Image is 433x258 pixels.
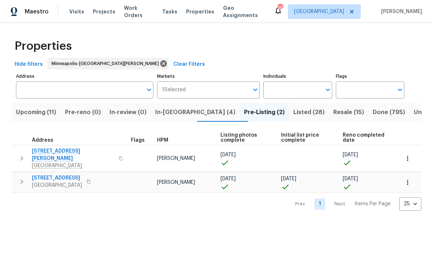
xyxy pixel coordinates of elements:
[294,8,344,15] span: [GEOGRAPHIC_DATA]
[155,107,235,117] span: In-[GEOGRAPHIC_DATA] (4)
[170,58,208,71] button: Clear Filters
[378,8,422,15] span: [PERSON_NAME]
[288,197,421,211] nav: Pagination Navigation
[32,182,82,189] span: [GEOGRAPHIC_DATA]
[281,176,296,181] span: [DATE]
[16,107,56,117] span: Upcoming (11)
[281,133,330,143] span: Initial list price complete
[223,4,265,19] span: Geo Assignments
[343,152,358,157] span: [DATE]
[48,58,168,69] div: Minneapolis-[GEOGRAPHIC_DATA][PERSON_NAME]
[173,60,205,69] span: Clear Filters
[263,74,332,78] label: Individuals
[162,9,177,14] span: Tasks
[157,180,195,185] span: [PERSON_NAME]
[131,138,145,143] span: Flags
[16,74,153,78] label: Address
[186,8,214,15] span: Properties
[144,85,154,95] button: Open
[336,74,404,78] label: Flags
[399,194,421,213] div: 25
[333,107,364,117] span: Resale (15)
[124,4,153,19] span: Work Orders
[157,156,195,161] span: [PERSON_NAME]
[15,60,43,69] span: Hide filters
[110,107,147,117] span: In-review (0)
[354,200,391,207] p: Items Per Page
[51,60,162,67] span: Minneapolis-[GEOGRAPHIC_DATA][PERSON_NAME]
[162,87,186,93] span: 1 Selected
[220,152,236,157] span: [DATE]
[323,85,333,95] button: Open
[93,8,115,15] span: Projects
[32,174,82,182] span: [STREET_ADDRESS]
[293,107,325,117] span: Listed (28)
[32,138,53,143] span: Address
[15,43,72,50] span: Properties
[12,58,46,71] button: Hide filters
[220,133,269,143] span: Listing photos complete
[220,176,236,181] span: [DATE]
[157,138,168,143] span: HPM
[343,133,387,143] span: Reno completed date
[250,85,260,95] button: Open
[157,74,260,78] label: Markets
[314,198,325,210] a: Goto page 1
[69,8,84,15] span: Visits
[373,107,405,117] span: Done (795)
[25,8,49,15] span: Maestro
[395,85,405,95] button: Open
[277,4,283,12] div: 16
[343,176,358,181] span: [DATE]
[65,107,101,117] span: Pre-reno (0)
[244,107,285,117] span: Pre-Listing (2)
